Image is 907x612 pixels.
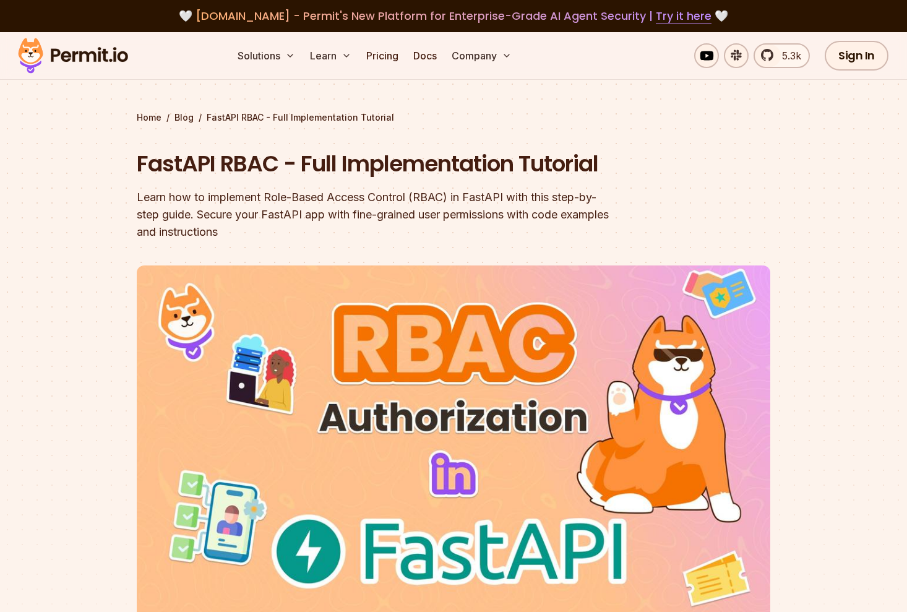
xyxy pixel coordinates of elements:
a: Home [137,111,161,124]
button: Company [447,43,517,68]
div: / / [137,111,770,124]
a: Pricing [361,43,403,68]
a: Docs [408,43,442,68]
a: Sign In [825,41,888,71]
a: 5.3k [754,43,810,68]
span: 5.3k [775,48,801,63]
h1: FastAPI RBAC - Full Implementation Tutorial [137,149,612,179]
button: Learn [305,43,356,68]
button: Solutions [233,43,300,68]
a: Try it here [656,8,711,24]
span: [DOMAIN_NAME] - Permit's New Platform for Enterprise-Grade AI Agent Security | [196,8,711,24]
div: 🤍 🤍 [30,7,877,25]
img: Permit logo [12,35,134,77]
a: Blog [174,111,194,124]
div: Learn how to implement Role-Based Access Control (RBAC) in FastAPI with this step-by-step guide. ... [137,189,612,241]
